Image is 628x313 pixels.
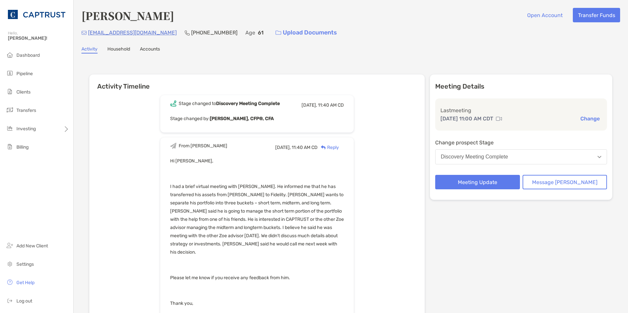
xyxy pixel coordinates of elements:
img: settings icon [6,260,14,268]
span: Billing [16,144,29,150]
p: I had a brief virtual meeting with [PERSON_NAME]. He informed me that he has transferred his asse... [170,182,344,256]
button: Meeting Update [435,175,520,189]
h6: Activity Timeline [89,74,425,90]
span: 11:40 AM CD [292,145,318,150]
img: billing icon [6,143,14,151]
button: Transfer Funds [573,8,620,22]
span: Pipeline [16,71,33,76]
div: From [PERSON_NAME] [179,143,227,149]
img: communication type [496,116,502,121]
div: Discovery Meeting Complete [441,154,508,160]
img: clients icon [6,88,14,95]
img: logout icon [6,297,14,304]
p: 61 [258,29,263,37]
span: 11:40 AM CD [318,102,344,108]
button: Open Account [522,8,568,22]
a: Household [107,46,130,53]
img: Reply icon [321,145,326,150]
h4: [PERSON_NAME] [81,8,174,23]
p: Hi [PERSON_NAME], [170,157,344,165]
span: Investing [16,126,36,132]
img: transfers icon [6,106,14,114]
p: [DATE] 11:00 AM CDT [440,115,493,123]
div: Stage changed to [179,101,280,106]
img: Phone Icon [185,30,190,35]
p: [EMAIL_ADDRESS][DOMAIN_NAME] [88,29,177,37]
span: Clients [16,89,31,95]
button: Message [PERSON_NAME] [523,175,607,189]
span: Get Help [16,280,34,285]
div: Reply [318,144,339,151]
p: Please let me know if you receive any feedback from him. [170,274,344,282]
a: Upload Documents [271,26,341,40]
p: Age [245,29,255,37]
span: [DATE], [302,102,317,108]
img: dashboard icon [6,51,14,59]
p: [PHONE_NUMBER] [191,29,237,37]
a: Activity [81,46,98,53]
p: Last meeting [440,106,602,115]
p: Thank you, [170,299,344,307]
img: Open dropdown arrow [597,156,601,158]
button: Discovery Meeting Complete [435,149,607,164]
b: [PERSON_NAME], CFP®, CFA [210,116,274,121]
p: Stage changed by: [170,115,344,123]
img: pipeline icon [6,69,14,77]
img: button icon [276,31,281,35]
span: [PERSON_NAME]! [8,35,69,41]
img: add_new_client icon [6,241,14,249]
span: Transfers [16,108,36,113]
img: investing icon [6,124,14,132]
span: Settings [16,261,34,267]
img: CAPTRUST Logo [8,3,65,26]
img: get-help icon [6,278,14,286]
b: Discovery Meeting Complete [216,101,280,106]
p: Change prospect Stage [435,138,607,147]
p: Meeting Details [435,82,607,91]
img: Event icon [170,100,176,107]
a: Accounts [140,46,160,53]
span: Add New Client [16,243,48,249]
span: Dashboard [16,52,40,58]
button: Change [578,115,602,122]
img: Event icon [170,143,176,149]
img: Email Icon [81,31,87,35]
span: [DATE], [275,145,291,150]
span: Log out [16,298,32,304]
